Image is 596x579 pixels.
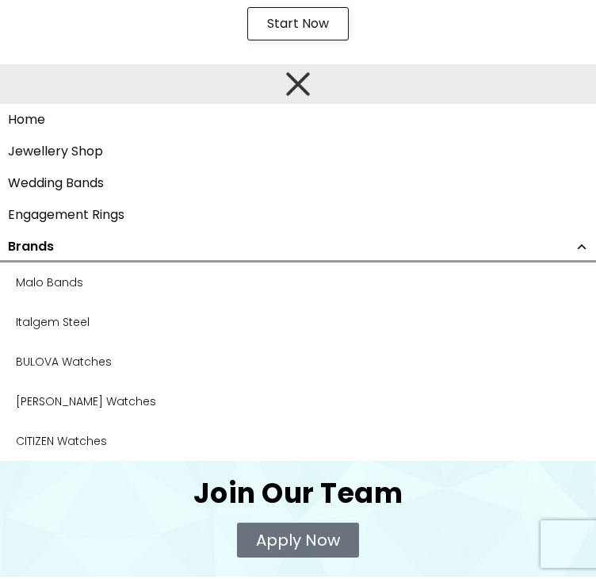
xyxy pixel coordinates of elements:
[282,75,314,94] button: Toggle Menu
[247,7,349,40] a: Start Now
[267,17,329,30] span: Start Now
[16,479,580,507] h2: Join Our Team
[237,523,359,558] a: Apply Now
[256,532,340,548] span: Apply Now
